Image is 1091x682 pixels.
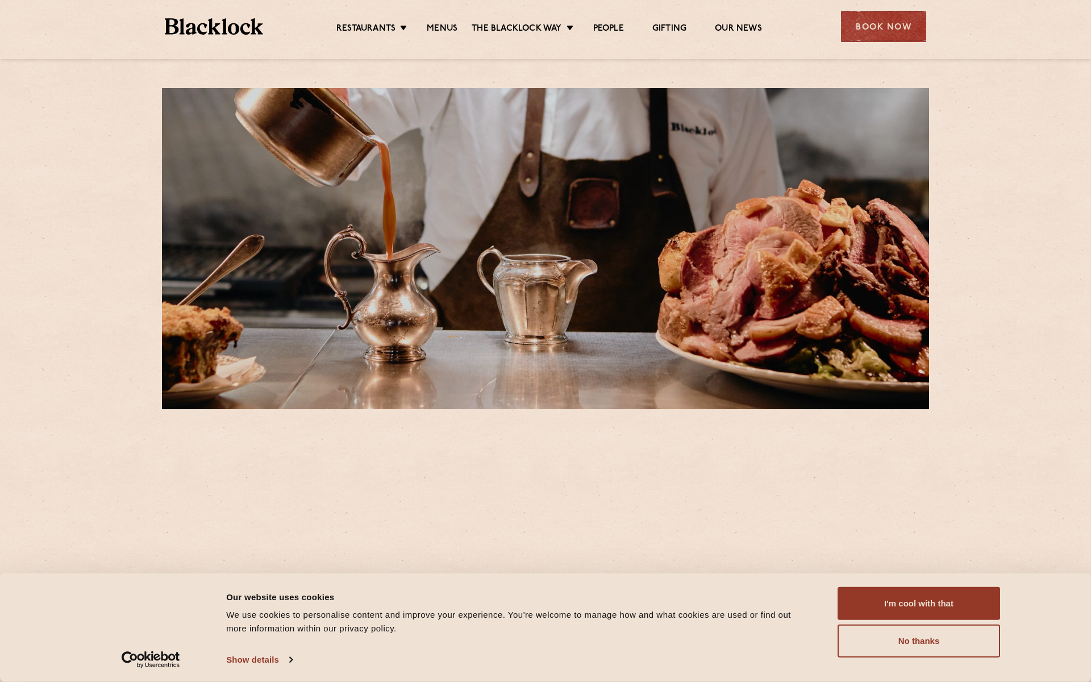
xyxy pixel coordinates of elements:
a: Gifting [652,23,686,36]
a: The Blacklock Way [472,23,561,36]
button: I'm cool with that [838,587,1000,620]
a: Menus [427,23,457,36]
a: Restaurants [336,23,395,36]
div: Book Now [841,11,926,42]
a: Our News [715,23,762,36]
a: People [593,23,624,36]
div: We use cookies to personalise content and improve your experience. You're welcome to manage how a... [226,608,812,635]
a: Show details [226,651,292,668]
button: No thanks [838,625,1000,658]
img: BL_Textured_Logo-footer-cropped.svg [165,18,263,35]
a: Usercentrics Cookiebot - opens in a new window [101,651,201,668]
div: Our website uses cookies [226,590,812,604]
